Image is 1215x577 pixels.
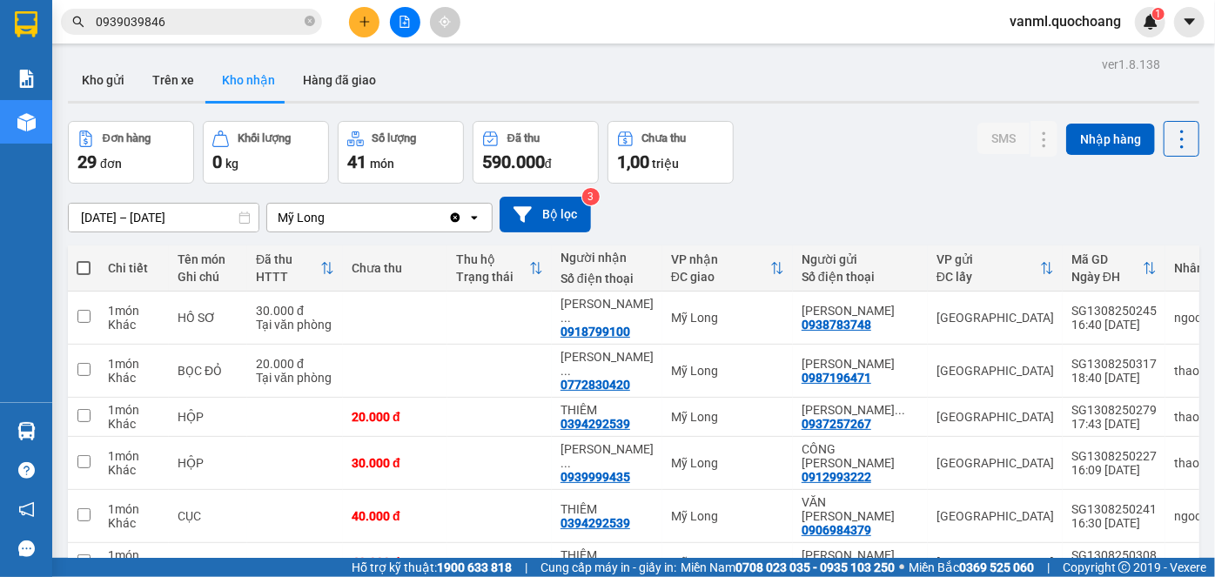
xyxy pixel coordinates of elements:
[928,245,1063,292] th: Toggle SortBy
[1071,304,1157,318] div: SG1308250245
[18,540,35,557] span: message
[108,318,160,332] div: Khác
[802,357,919,371] div: HUỲNH NHƯ
[108,516,160,530] div: Khác
[373,132,417,144] div: Số lượng
[561,442,654,470] div: NGUYỄN VĂN PHÚC
[895,548,905,562] span: ...
[561,364,571,378] span: ...
[802,304,919,318] div: NGUYỄN KIM PHƯƠNG
[909,558,1034,577] span: Miền Bắc
[671,509,784,523] div: Mỹ Long
[1071,548,1157,562] div: SG1308250308
[1063,245,1165,292] th: Toggle SortBy
[103,132,151,144] div: Đơn hàng
[959,560,1034,574] strong: 0369 525 060
[482,151,545,172] span: 590.000
[289,59,390,101] button: Hàng đã giao
[347,151,366,172] span: 41
[278,209,325,226] div: Mỹ Long
[359,16,371,28] span: plus
[178,555,238,569] div: CỤC
[1071,357,1157,371] div: SG1308250317
[448,211,462,225] svg: Clear value
[1071,252,1143,266] div: Mã GD
[18,462,35,479] span: question-circle
[1071,502,1157,516] div: SG1308250241
[138,59,208,101] button: Trên xe
[802,252,919,266] div: Người gửi
[1071,403,1157,417] div: SG1308250279
[671,555,784,569] div: Mỹ Long
[936,555,1054,569] div: [GEOGRAPHIC_DATA]
[671,252,770,266] div: VP nhận
[1182,14,1198,30] span: caret-down
[977,123,1030,154] button: SMS
[256,304,334,318] div: 30.000 đ
[802,523,871,537] div: 0906984379
[802,470,871,484] div: 0912993222
[208,59,289,101] button: Kho nhận
[69,204,258,231] input: Select a date range.
[561,502,654,516] div: THIÊM
[326,209,328,226] input: Selected Mỹ Long.
[108,417,160,431] div: Khác
[561,297,654,325] div: BÙI NGỌC NHÀN
[352,558,512,577] span: Hỗ trợ kỹ thuật:
[1071,270,1143,284] div: Ngày ĐH
[108,548,160,562] div: 1 món
[582,188,600,205] sup: 3
[561,378,630,392] div: 0772830420
[437,560,512,574] strong: 1900 633 818
[390,7,420,37] button: file-add
[617,151,649,172] span: 1,00
[802,548,919,562] div: PHAN HOÀNG KHÁNH
[352,555,439,569] div: 40.000 đ
[561,403,654,417] div: THIÊM
[561,470,630,484] div: 0939999435
[467,211,481,225] svg: open
[178,270,238,284] div: Ghi chú
[936,270,1040,284] div: ĐC lấy
[1174,7,1205,37] button: caret-down
[561,325,630,339] div: 0918799100
[77,151,97,172] span: 29
[561,548,654,562] div: THIÊM
[561,311,571,325] span: ...
[561,272,654,285] div: Số điện thoại
[561,417,630,431] div: 0394292539
[17,422,36,440] img: warehouse-icon
[802,442,919,470] div: CÔNG TY SƠN TÙNG
[352,509,439,523] div: 40.000 đ
[1071,449,1157,463] div: SG1308250227
[256,252,320,266] div: Đã thu
[100,157,122,171] span: đơn
[561,251,654,265] div: Người nhận
[671,311,784,325] div: Mỹ Long
[802,495,919,523] div: VĂN THỊ THANH THÚY
[936,311,1054,325] div: [GEOGRAPHIC_DATA]
[108,304,160,318] div: 1 món
[439,16,451,28] span: aim
[178,252,238,266] div: Tên món
[895,403,905,417] span: ...
[996,10,1135,32] span: vanml.quochoang
[1143,14,1158,30] img: icon-new-feature
[1102,55,1160,74] div: ver 1.8.138
[430,7,460,37] button: aim
[507,132,540,144] div: Đã thu
[561,456,571,470] span: ...
[96,12,301,31] input: Tìm tên, số ĐT hoặc mã đơn
[936,364,1054,378] div: [GEOGRAPHIC_DATA]
[545,157,552,171] span: đ
[802,270,919,284] div: Số điện thoại
[936,410,1054,424] div: [GEOGRAPHIC_DATA]
[247,245,343,292] th: Toggle SortBy
[178,509,238,523] div: CỤC
[1071,516,1157,530] div: 16:30 [DATE]
[802,417,871,431] div: 0937257267
[68,59,138,101] button: Kho gửi
[178,456,238,470] div: HỘP
[108,403,160,417] div: 1 món
[500,197,591,232] button: Bộ lọc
